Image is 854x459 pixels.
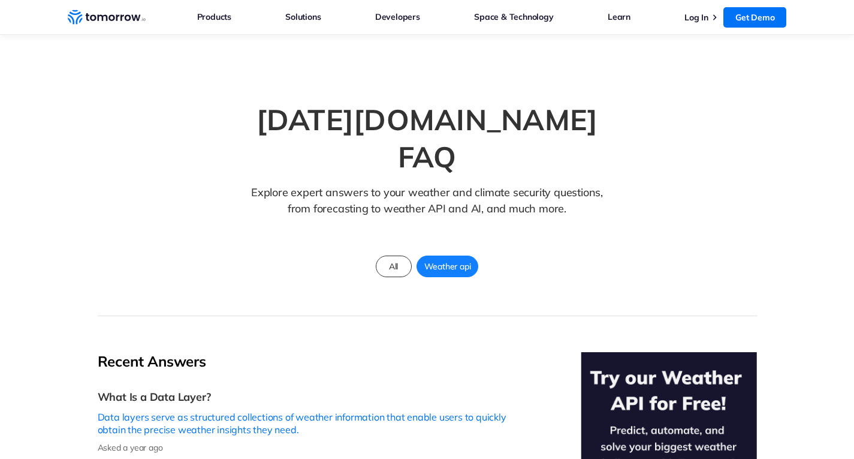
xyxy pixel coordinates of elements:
[474,9,553,25] a: Space & Technology
[417,256,479,277] a: Weather api
[68,8,146,26] a: Home link
[376,256,412,277] a: All
[98,352,509,371] h2: Recent Answers
[98,411,509,436] p: Data layers serve as structured collections of weather information that enable users to quickly o...
[246,184,608,235] p: Explore expert answers to your weather and climate security questions, from forecasting to weathe...
[285,9,321,25] a: Solutions
[98,390,509,404] h3: What Is a Data Layer?
[224,101,631,176] h1: [DATE][DOMAIN_NAME] FAQ
[417,259,478,274] span: Weather api
[382,259,405,274] span: All
[197,9,231,25] a: Products
[684,12,708,23] a: Log In
[608,9,630,25] a: Learn
[375,9,420,25] a: Developers
[98,442,509,453] p: Asked a year ago
[723,7,786,28] a: Get Demo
